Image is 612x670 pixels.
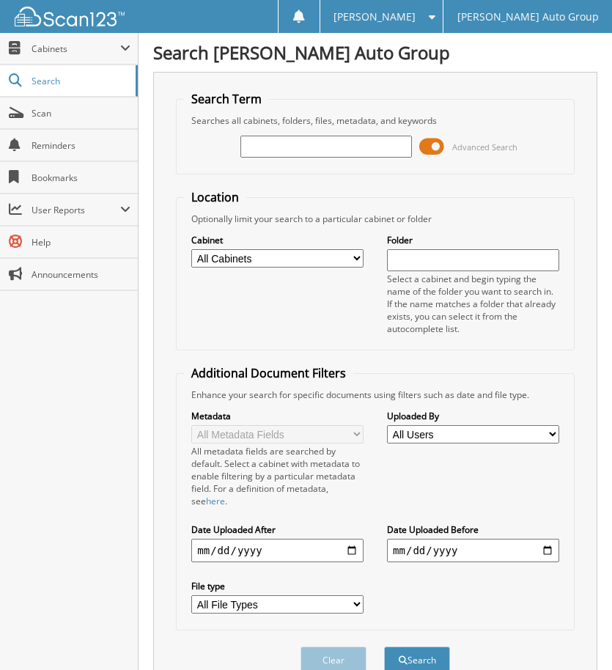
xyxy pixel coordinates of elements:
[32,236,130,249] span: Help
[191,523,364,536] label: Date Uploaded After
[32,43,120,55] span: Cabinets
[191,410,364,422] label: Metadata
[191,234,364,246] label: Cabinet
[191,445,364,507] div: All metadata fields are searched by default. Select a cabinet with metadata to enable filtering b...
[457,12,599,21] span: [PERSON_NAME] Auto Group
[184,213,566,225] div: Optionally limit your search to a particular cabinet or folder
[387,234,559,246] label: Folder
[387,539,559,562] input: end
[184,389,566,401] div: Enhance your search for specific documents using filters such as date and file type.
[15,7,125,26] img: scan123-logo-white.svg
[32,172,130,184] span: Bookmarks
[333,12,416,21] span: [PERSON_NAME]
[387,410,559,422] label: Uploaded By
[32,75,128,87] span: Search
[191,580,364,592] label: File type
[191,539,364,562] input: start
[32,204,120,216] span: User Reports
[32,268,130,281] span: Announcements
[184,365,353,381] legend: Additional Document Filters
[184,189,246,205] legend: Location
[32,139,130,152] span: Reminders
[184,114,566,127] div: Searches all cabinets, folders, files, metadata, and keywords
[184,91,269,107] legend: Search Term
[206,495,225,507] a: here
[153,40,597,65] h1: Search [PERSON_NAME] Auto Group
[452,141,517,152] span: Advanced Search
[387,273,559,335] div: Select a cabinet and begin typing the name of the folder you want to search in. If the name match...
[32,107,130,119] span: Scan
[387,523,559,536] label: Date Uploaded Before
